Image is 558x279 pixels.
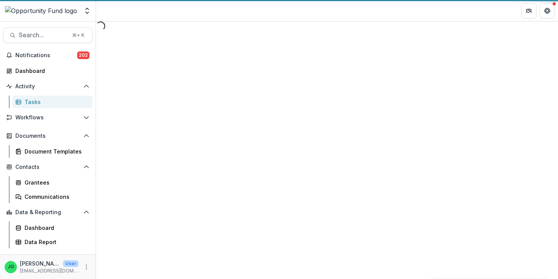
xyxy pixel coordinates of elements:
[3,64,92,77] a: Dashboard
[15,209,80,216] span: Data & Reporting
[82,3,92,18] button: Open entity switcher
[25,178,86,187] div: Grantees
[12,190,92,203] a: Communications
[77,51,89,59] span: 202
[25,193,86,201] div: Communications
[19,31,68,39] span: Search...
[15,83,80,90] span: Activity
[15,114,80,121] span: Workflows
[3,80,92,92] button: Open Activity
[25,238,86,246] div: Data Report
[25,224,86,232] div: Dashboard
[5,6,77,15] img: Opportunity Fund logo
[25,98,86,106] div: Tasks
[20,267,79,274] p: [EMAIL_ADDRESS][DOMAIN_NAME]
[25,147,86,155] div: Document Templates
[12,145,92,158] a: Document Templates
[3,130,92,142] button: Open Documents
[12,236,92,248] a: Data Report
[8,264,14,269] div: Jake Goodman
[71,31,86,40] div: ⌘ + K
[521,3,537,18] button: Partners
[12,96,92,108] a: Tasks
[12,176,92,189] a: Grantees
[15,52,77,59] span: Notifications
[3,49,92,61] button: Notifications202
[3,111,92,124] button: Open Workflows
[540,3,555,18] button: Get Help
[12,221,92,234] a: Dashboard
[15,67,86,75] div: Dashboard
[20,259,60,267] p: [PERSON_NAME]
[3,28,92,43] button: Search...
[63,260,79,267] p: User
[15,133,80,139] span: Documents
[82,262,91,272] button: More
[3,161,92,173] button: Open Contacts
[15,164,80,170] span: Contacts
[3,206,92,218] button: Open Data & Reporting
